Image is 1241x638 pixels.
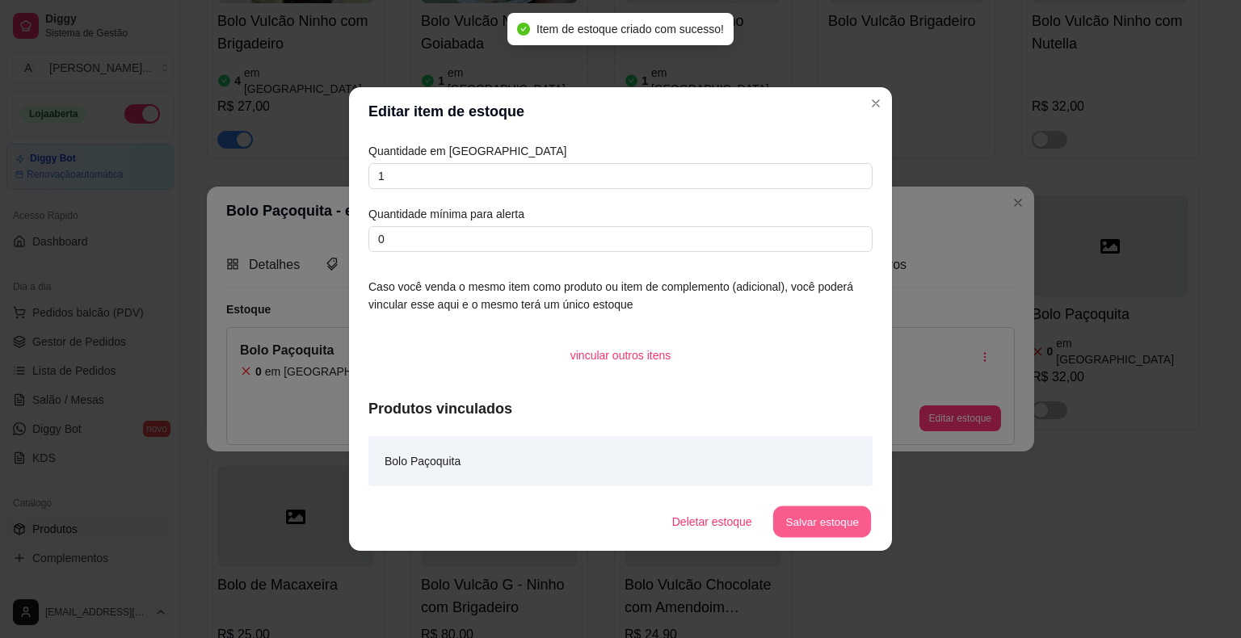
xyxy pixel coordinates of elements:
[517,23,530,36] span: check-circle
[368,397,873,420] article: Produtos vinculados
[368,278,873,313] article: Caso você venda o mesmo item como produto ou item de complemento (adicional), você poderá vincula...
[385,452,461,470] article: Bolo Paçoquita
[772,506,871,538] button: Salvar estoque
[368,205,873,223] article: Quantidade mínima para alerta
[863,90,889,116] button: Close
[557,339,684,371] button: vincular outros itens
[349,87,892,136] header: Editar item de estoque
[659,506,765,538] button: Deletar estoque
[536,23,724,36] span: Item de estoque criado com sucesso!
[368,142,873,160] article: Quantidade em [GEOGRAPHIC_DATA]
